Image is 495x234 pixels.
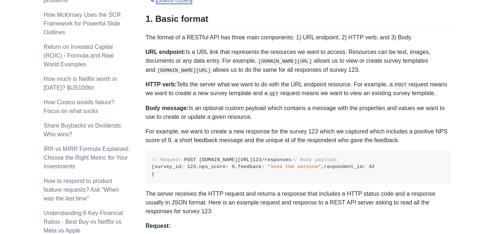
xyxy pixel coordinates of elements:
[232,164,235,169] span: 9
[321,164,324,169] span: ,
[262,164,264,169] span: :
[146,33,451,42] p: The format of a RESTful API has three main components: 1) URL endpoint; 2) HTTP verb; and 3) Body.
[146,104,451,121] p: Is an optional custom payload which contains a message with the properties and values we want to ...
[44,99,115,114] a: How Costco avoids failure? Focus on what sucks
[44,146,130,169] a: IRR vs MIRR Formula Explained: Choose the Right Metric for Your Investments
[155,67,213,74] code: [DOMAIN_NAME][URL]
[151,157,375,177] code: POST [DOMAIN_NAME][URL] /responses survey_id nps_score feedback respondent_id
[363,164,366,169] span: :
[252,157,261,163] span: 123
[181,164,184,169] span: :
[44,12,121,35] a: How McKinsey Uses the SCR Framework for Powerful Slide Outlines
[146,48,451,74] p: Is a URL link that represents the resources we want to access. Resources can be text, images, doc...
[151,157,184,163] span: // Request:
[196,164,199,169] span: ,
[226,164,229,169] span: :
[235,164,238,169] span: ,
[267,164,321,169] span: "love the service"
[267,90,280,98] code: GET
[44,76,117,91] a: How much is Netflix worth in [DATE]? $US100bn
[393,81,409,89] code: POST
[44,44,114,67] a: Return on Invested Capital (ROIC) - Formula and Real World Examples
[146,127,451,145] p: For example, we want to create a new response for the survey 123 which we captured which includes...
[146,223,170,229] strong: Request:
[146,81,177,87] strong: HTTP verb:
[44,122,123,137] a: Share Buybacks vs Dividends: Who wins?
[146,80,451,98] p: Tells the server what we want to do with the URL endpoint resource. For example, a request means ...
[151,164,154,169] span: {
[146,105,189,111] strong: Body message:
[146,49,186,55] strong: URL endpoint:
[187,164,196,169] span: 123
[369,164,375,169] span: 42
[151,171,154,177] span: }
[44,178,119,202] a: How to respond to product feature requests? Ask “When was the last time”
[256,58,314,65] code: [DOMAIN_NAME][URL]
[44,210,123,234] a: Understanding 6 Key Financial Ratios - Best Buy vs Netflix vs Meta vs Apple
[291,157,339,163] span: // Body payload:
[146,13,451,27] h2: 1. Basic format
[146,190,451,216] p: The server receives the HTTP request and returns a response that includes a HTTP status code and ...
